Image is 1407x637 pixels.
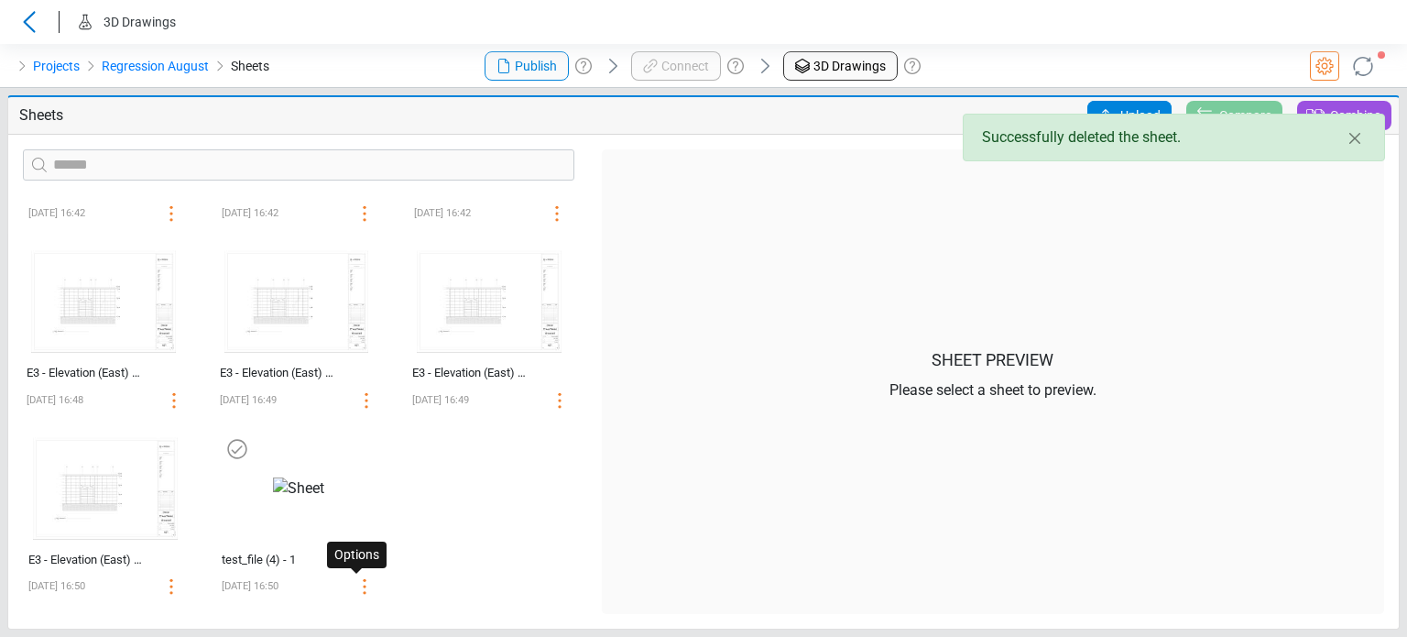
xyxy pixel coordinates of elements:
[26,430,185,547] img: Sheet
[222,551,337,569] div: test_file (4) - 1
[1336,126,1366,149] button: Close
[783,51,898,81] a: 3D Drawings
[327,542,387,568] div: Options
[222,576,278,598] p: 08/20/2025 16:50
[222,203,278,225] p: 08/20/2025 16:42
[19,104,465,126] p: Sheets
[28,551,144,569] div: E3 - Elevation (East) Partial 2
[412,364,530,382] div: E3 - Elevation (East) Partial 2 (3)
[28,576,85,598] p: 08/20/2025 16:50
[27,364,145,382] div: E3 - Elevation (East) Partial 2 (1)
[889,347,1096,379] div: Sheet Preview
[104,15,176,29] span: 3D Drawings
[266,470,332,507] img: Sheet
[220,364,338,382] div: E3 - Elevation (East) Partial 2 (2)
[28,203,85,225] p: 08/20/2025 16:42
[1120,101,1161,130] span: Upload
[982,126,1181,148] span: Successfully deleted the sheet.
[102,55,209,77] a: Regression August
[220,390,277,412] p: 08/20/2025 16:49
[409,243,569,360] img: Sheet
[27,390,83,412] p: 08/20/2025 16:48
[231,55,269,77] span: Sheets
[412,390,469,412] p: 08/20/2025 16:49
[1297,101,1391,130] a: Combine
[813,57,886,76] span: 3D Drawings
[33,55,80,77] a: Projects
[217,243,376,360] img: Sheet
[889,379,1096,401] p: Please select a sheet to preview.
[24,243,183,360] img: Sheet
[1330,104,1380,126] span: Combine
[414,203,471,225] p: 08/20/2025 16:42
